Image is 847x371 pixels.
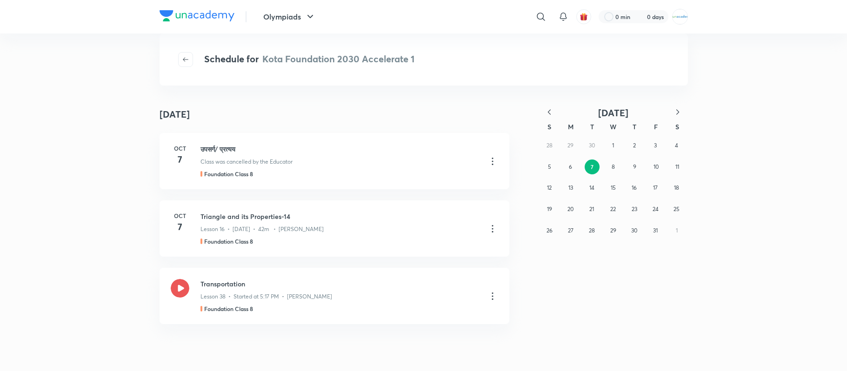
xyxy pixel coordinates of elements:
[171,144,189,152] h6: Oct
[547,227,553,234] abbr: October 26, 2025
[160,268,509,324] a: TransportationLesson 38 • Started at 5:17 PM • [PERSON_NAME]Foundation Class 8
[675,163,679,170] abbr: October 11, 2025
[606,180,620,195] button: October 15, 2025
[612,142,614,149] abbr: October 1, 2025
[200,225,324,233] p: Lesson 16 • [DATE] • 42m • [PERSON_NAME]
[204,305,253,313] h5: Foundation Class 8
[160,10,234,21] img: Company Logo
[548,163,551,170] abbr: October 5, 2025
[584,202,599,217] button: October 21, 2025
[636,12,645,21] img: streak
[563,159,578,174] button: October 6, 2025
[675,142,678,149] abbr: October 4, 2025
[547,184,552,191] abbr: October 12, 2025
[200,292,332,301] p: Lesson 38 • Started at 5:17 PM • [PERSON_NAME]
[258,7,321,26] button: Olympiads
[606,138,620,153] button: October 1, 2025
[670,159,685,174] button: October 11, 2025
[674,205,680,212] abbr: October 25, 2025
[568,184,573,191] abbr: October 13, 2025
[627,159,642,174] button: October 9, 2025
[589,205,594,212] abbr: October 21, 2025
[204,170,253,178] h5: Foundation Class 8
[648,202,663,217] button: October 24, 2025
[669,138,684,153] button: October 4, 2025
[633,142,636,149] abbr: October 2, 2025
[563,223,578,238] button: October 27, 2025
[627,180,642,195] button: October 16, 2025
[606,159,621,174] button: October 8, 2025
[669,180,684,195] button: October 18, 2025
[674,184,679,191] abbr: October 18, 2025
[632,184,637,191] abbr: October 16, 2025
[611,184,616,191] abbr: October 15, 2025
[627,223,642,238] button: October 30, 2025
[610,205,616,212] abbr: October 22, 2025
[585,159,600,174] button: October 7, 2025
[563,202,578,217] button: October 20, 2025
[653,227,658,234] abbr: October 31, 2025
[591,163,594,171] abbr: October 7, 2025
[567,205,574,212] abbr: October 20, 2025
[569,163,572,170] abbr: October 6, 2025
[568,122,574,131] abbr: Monday
[633,122,636,131] abbr: Thursday
[589,227,595,234] abbr: October 28, 2025
[542,159,557,174] button: October 5, 2025
[160,200,509,257] a: Oct7Triangle and its Properties-14Lesson 16 • [DATE] • 42m • [PERSON_NAME]Foundation Class 8
[672,9,688,25] img: MOHAMMED SHOAIB
[584,180,599,195] button: October 14, 2025
[160,10,234,24] a: Company Logo
[547,122,551,131] abbr: Sunday
[610,122,616,131] abbr: Wednesday
[589,184,594,191] abbr: October 14, 2025
[200,212,480,221] h3: Triangle and its Properties-14
[542,223,557,238] button: October 26, 2025
[606,223,620,238] button: October 29, 2025
[171,220,189,234] h4: 7
[542,202,557,217] button: October 19, 2025
[633,163,636,170] abbr: October 9, 2025
[262,53,414,65] span: Kota Foundation 2030 Accelerate 1
[675,122,679,131] abbr: Saturday
[204,237,253,245] h5: Foundation Class 8
[648,138,663,153] button: October 3, 2025
[204,52,414,67] h4: Schedule for
[576,9,591,24] button: avatar
[610,227,616,234] abbr: October 29, 2025
[200,279,480,289] h3: Transportation
[598,106,628,119] span: [DATE]
[653,205,659,212] abbr: October 24, 2025
[606,202,620,217] button: October 22, 2025
[200,144,480,154] h3: उपसर्ग/ प्रत्यय
[627,138,642,153] button: October 2, 2025
[200,158,293,166] p: Class was cancelled by the Educator
[560,107,667,119] button: [DATE]
[580,13,588,21] img: avatar
[563,180,578,195] button: October 13, 2025
[654,163,659,170] abbr: October 10, 2025
[653,184,658,191] abbr: October 17, 2025
[632,205,637,212] abbr: October 23, 2025
[631,227,637,234] abbr: October 30, 2025
[669,202,684,217] button: October 25, 2025
[547,205,552,212] abbr: October 19, 2025
[568,227,574,234] abbr: October 27, 2025
[612,163,615,170] abbr: October 8, 2025
[160,107,190,121] h4: [DATE]
[584,223,599,238] button: October 28, 2025
[542,180,557,195] button: October 12, 2025
[627,202,642,217] button: October 23, 2025
[654,122,658,131] abbr: Friday
[648,223,663,238] button: October 31, 2025
[654,142,657,149] abbr: October 3, 2025
[160,133,509,189] a: Oct7उपसर्ग/ प्रत्ययClass was cancelled by the EducatorFoundation Class 8
[171,152,189,166] h4: 7
[648,159,663,174] button: October 10, 2025
[648,180,663,195] button: October 17, 2025
[590,122,594,131] abbr: Tuesday
[171,212,189,220] h6: Oct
